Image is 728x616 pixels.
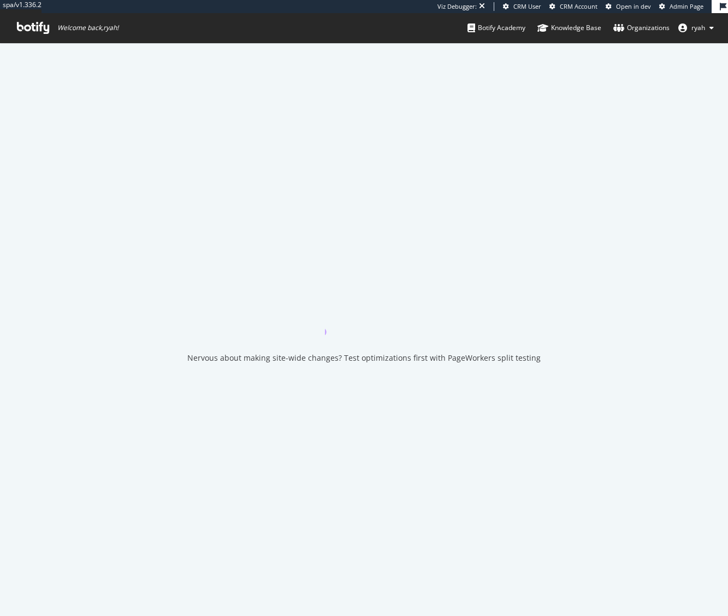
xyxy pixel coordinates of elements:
div: Nervous about making site-wide changes? Test optimizations first with PageWorkers split testing [187,353,541,363]
a: Knowledge Base [537,13,601,43]
span: CRM User [513,2,541,10]
a: CRM Account [549,2,597,11]
span: Admin Page [670,2,703,10]
div: Viz Debugger: [437,2,477,11]
span: ryah [691,23,705,32]
a: CRM User [503,2,541,11]
div: Organizations [613,22,670,33]
span: Open in dev [616,2,651,10]
div: Botify Academy [467,22,525,33]
a: Botify Academy [467,13,525,43]
div: animation [325,296,404,335]
a: Open in dev [606,2,651,11]
div: Knowledge Base [537,22,601,33]
button: ryah [670,19,723,37]
a: Organizations [613,13,670,43]
span: Welcome back, ryah ! [57,24,119,32]
span: CRM Account [560,2,597,10]
a: Admin Page [659,2,703,11]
